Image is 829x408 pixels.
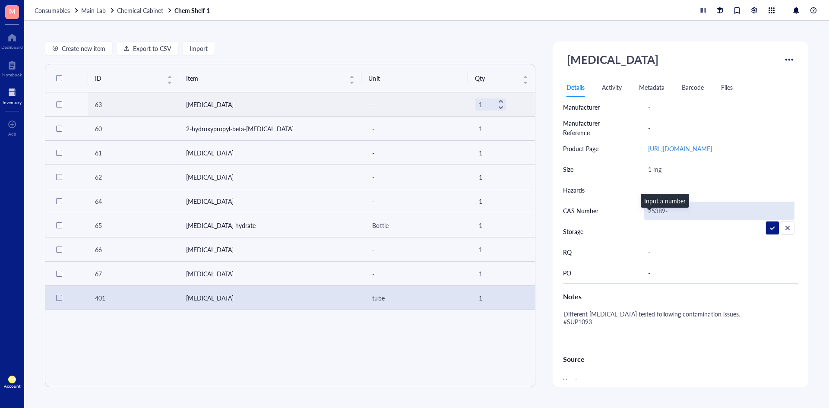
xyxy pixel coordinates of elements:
a: Notebook [2,58,22,77]
div: [MEDICAL_DATA] [563,48,662,71]
div: 1 [475,147,506,159]
div: Size [563,164,573,174]
td: Tyloxapol [179,237,362,262]
div: Manufacturer [563,102,600,112]
div: - [368,268,461,280]
div: Add [8,131,16,136]
div: Metadata [639,82,664,92]
td: Ofloxacin [179,262,362,286]
div: 1 [475,244,506,256]
div: 1 [475,292,506,304]
div: Bottle [368,219,461,231]
div: 67 [95,269,172,278]
div: 1 [475,219,506,231]
button: Import [182,41,215,55]
div: 61 [95,148,172,158]
div: 60 [95,124,172,133]
div: CAS Number [563,206,598,215]
div: - [644,264,794,282]
div: 63 [95,100,172,109]
div: 66 [95,245,172,254]
td: 2-hydroxypropyl-beta-cyclodextrin [179,117,362,141]
div: Different [MEDICAL_DATA] tested following contamination issues. #SUP1093 [560,308,794,339]
div: Inventory [3,100,22,105]
div: Account [4,383,21,389]
div: 62 [95,172,172,182]
a: Main Lab [81,6,115,14]
span: M [9,6,16,16]
div: Activity [602,82,622,92]
div: RQ [563,247,572,257]
div: - [368,98,461,111]
div: Product Page [563,144,598,153]
div: Details [566,82,585,92]
div: - [368,147,461,159]
div: Manufacturer Reference [563,118,627,137]
button: Export to CSV [116,41,179,55]
div: - [368,171,461,183]
div: Notebook [2,72,22,77]
a: Consumables [35,6,79,14]
div: - [644,243,794,261]
a: Chemical Cabinet [117,6,173,14]
td: Kanamycin Sulfate [179,92,362,117]
span: Qty [475,73,518,83]
div: 1 [475,171,506,183]
td: Kanamycin [179,286,362,310]
div: Notes [563,291,798,303]
a: Inventory [3,86,22,105]
td: Ethacrynic acid [179,165,362,189]
div: Input a number [644,196,686,206]
div: Dashboard [1,44,23,50]
a: Chem Shelf 1 [174,6,211,14]
span: Item [186,73,345,83]
th: Item [179,64,362,92]
div: Barcode [682,82,704,92]
div: Storage [563,227,583,236]
th: Qty [468,64,535,92]
td: Mefloquine hydrochloride [179,189,362,213]
div: - [644,119,794,137]
a: Dashboard [1,31,23,50]
span: ID [95,73,162,83]
a: [URL][DOMAIN_NAME] [648,144,712,153]
span: Export to CSV [133,45,171,52]
span: Import [190,45,208,52]
div: tube [368,292,461,304]
div: - [368,123,461,135]
span: EN [9,377,15,382]
div: - [644,372,794,390]
div: PO [563,268,571,278]
th: Unit [361,64,468,92]
span: Chemical Cabinet [117,6,163,15]
span: Consumables [35,6,70,15]
div: 1 [475,195,506,207]
div: 1 [475,268,506,280]
td: Neomycin sulfate hydrate [179,213,362,237]
div: 65 [95,221,172,230]
td: Dexamethasone [179,141,362,165]
div: 1 mg [644,160,794,178]
button: Create new item [45,41,113,55]
span: Create new item [62,45,105,52]
div: Source [563,353,798,365]
div: 401 [95,293,172,303]
div: Hazards [563,185,585,195]
div: Files [721,82,733,92]
div: 64 [95,196,172,206]
span: Main Lab [81,6,106,15]
div: Vendor [563,376,582,386]
th: ID [88,64,179,92]
div: 1 [475,123,506,135]
div: - [368,195,461,207]
div: - [368,244,461,256]
div: - [644,98,794,116]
